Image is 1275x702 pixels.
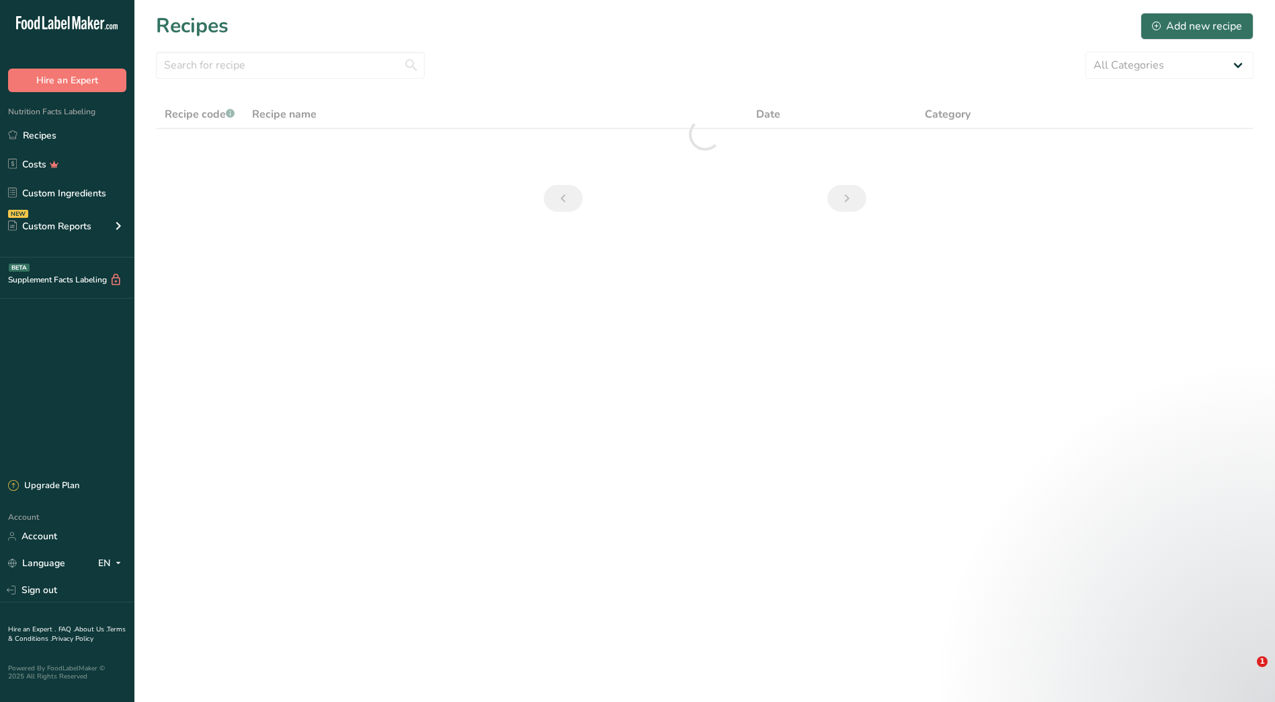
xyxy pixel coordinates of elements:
[8,210,28,218] div: NEW
[1141,13,1253,40] button: Add new recipe
[98,555,126,572] div: EN
[1229,656,1262,689] iframe: Intercom live chat
[58,625,75,634] a: FAQ .
[156,11,229,41] h1: Recipes
[52,634,93,643] a: Privacy Policy
[8,479,79,493] div: Upgrade Plan
[75,625,107,634] a: About Us .
[8,219,91,233] div: Custom Reports
[8,69,126,92] button: Hire an Expert
[8,625,56,634] a: Hire an Expert .
[8,625,126,643] a: Terms & Conditions .
[8,664,126,680] div: Powered By FoodLabelMaker © 2025 All Rights Reserved
[9,264,30,272] div: BETA
[827,185,866,212] a: Next page
[544,185,583,212] a: Previous page
[156,52,425,79] input: Search for recipe
[1257,656,1268,667] span: 1
[8,551,65,575] a: Language
[1152,18,1242,34] div: Add new recipe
